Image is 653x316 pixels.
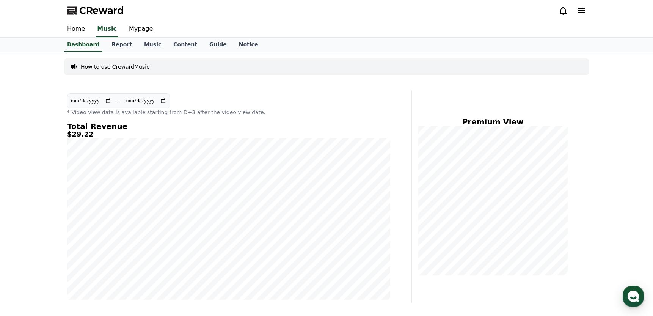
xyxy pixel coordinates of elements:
p: ~ [116,96,121,105]
h4: Total Revenue [67,122,390,130]
p: * Video view data is available starting from D+3 after the video view date. [67,108,390,116]
a: Mypage [123,21,159,37]
h5: $29.22 [67,130,390,138]
a: Notice [233,38,264,52]
span: CReward [79,5,124,17]
h4: Premium View [418,118,568,126]
a: Dashboard [64,38,102,52]
a: Guide [203,38,233,52]
a: How to use CrewardMusic [81,63,149,71]
a: CReward [67,5,124,17]
a: Report [105,38,138,52]
a: Home [61,21,91,37]
a: Music [138,38,167,52]
a: Content [167,38,203,52]
a: Music [96,21,118,37]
